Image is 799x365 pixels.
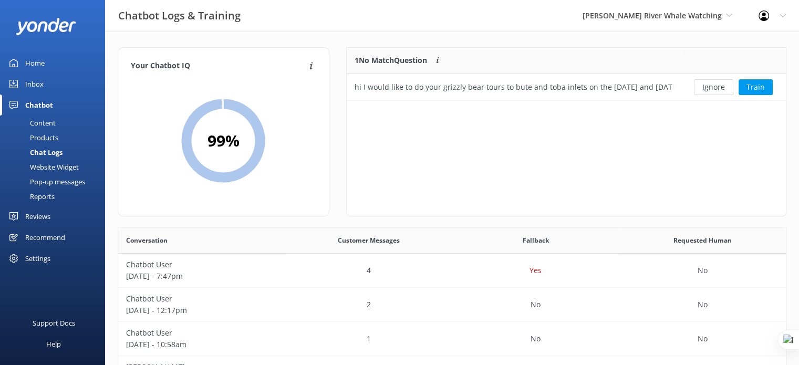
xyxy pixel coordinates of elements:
p: 1 No Match Question [355,55,427,66]
p: No [698,333,708,345]
div: Content [6,116,56,130]
img: yonder-white-logo.png [16,18,76,35]
div: row [118,322,786,356]
a: Chat Logs [6,145,105,160]
p: [DATE] - 7:47pm [126,270,277,282]
div: Settings [25,248,50,269]
p: No [531,333,541,345]
div: Inbox [25,74,44,95]
div: Help [46,333,61,354]
p: No [698,299,708,310]
p: No [698,265,708,276]
div: Home [25,53,45,74]
p: Chatbot User [126,259,277,270]
div: row [347,74,786,100]
a: Content [6,116,105,130]
a: Reports [6,189,105,204]
div: row [118,288,786,322]
p: 4 [367,265,371,276]
p: No [531,299,541,310]
p: Yes [530,265,542,276]
div: Support Docs [33,312,75,333]
div: Reports [6,189,55,204]
p: 2 [367,299,371,310]
span: Customer Messages [338,235,400,245]
span: Fallback [522,235,548,245]
span: [PERSON_NAME] River Whale Watching [583,11,722,20]
div: Recommend [25,227,65,248]
div: Website Widget [6,160,79,174]
h2: 99 % [207,128,240,153]
div: grid [347,74,786,100]
a: Products [6,130,105,145]
p: 1 [367,333,371,345]
a: Pop-up messages [6,174,105,189]
a: Website Widget [6,160,105,174]
div: Products [6,130,58,145]
div: Chat Logs [6,145,63,160]
div: hi I would like to do your grizzly bear tours to bute and toba inlets on the [DATE] and [DATE]. p... [355,81,673,93]
h4: Your Chatbot IQ [131,60,306,72]
button: Train [739,79,773,95]
h3: Chatbot Logs & Training [118,7,241,24]
div: row [118,254,786,288]
p: Chatbot User [126,327,277,339]
p: Chatbot User [126,293,277,305]
p: [DATE] - 12:17pm [126,305,277,316]
span: Conversation [126,235,168,245]
div: Chatbot [25,95,53,116]
div: Reviews [25,206,50,227]
p: [DATE] - 10:58am [126,339,277,350]
button: Ignore [694,79,733,95]
div: Pop-up messages [6,174,85,189]
span: Requested Human [673,235,732,245]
